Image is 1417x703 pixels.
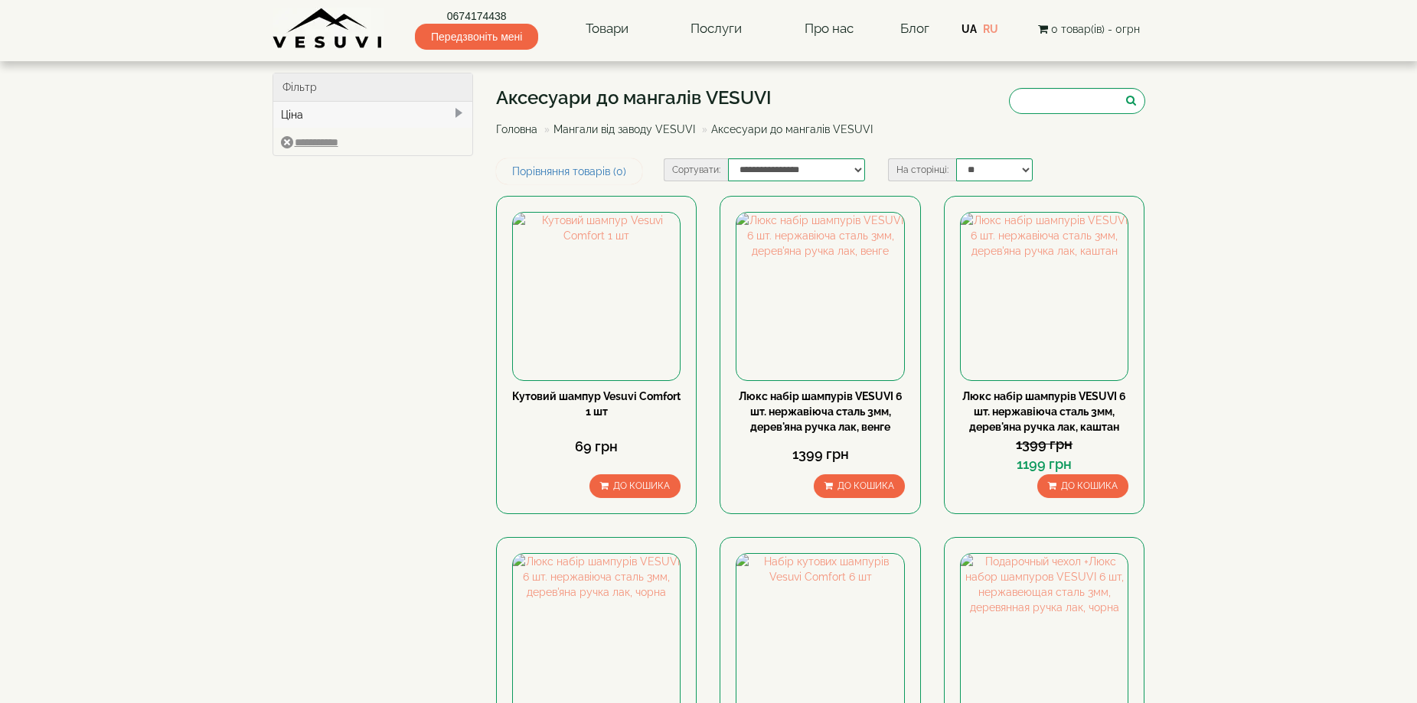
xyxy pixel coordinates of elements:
[736,213,903,379] img: Люкс набір шампурів VESUVI 6 шт. нержавіюча сталь 3мм, дерев'яна ручка лак, венге
[1037,474,1128,498] button: До кошика
[961,213,1128,379] img: Люкс набір шампурів VESUVI 6 шт. нержавіюча сталь 3мм, дерев'яна ручка лак, каштан
[960,434,1128,454] div: 1399 грн
[496,88,884,108] h1: Аксесуари до мангалів VESUVI
[496,158,642,184] a: Порівняння товарів (0)
[415,24,538,50] span: Передзвоніть мені
[273,102,473,128] div: Ціна
[698,122,873,137] li: Аксесуари до мангалів VESUVI
[983,23,998,35] a: RU
[589,474,681,498] button: До кошика
[900,21,929,36] a: Блог
[496,123,537,135] a: Головна
[962,23,977,35] a: UA
[613,480,670,491] span: До кошика
[1061,480,1118,491] span: До кошика
[553,123,695,135] a: Мангали від заводу VESUVI
[962,390,1126,433] a: Люкс набір шампурів VESUVI 6 шт. нержавіюча сталь 3мм, дерев'яна ручка лак, каштан
[512,390,681,418] a: Кутовий шампур Vesuvi Comfort 1 шт
[814,474,905,498] button: До кошика
[789,11,869,47] a: Про нас
[1051,23,1140,35] span: 0 товар(ів) - 0грн
[1033,21,1144,37] button: 0 товар(ів) - 0грн
[736,444,904,464] div: 1399 грн
[570,11,644,47] a: Товари
[415,8,538,24] a: 0674174438
[512,437,681,457] div: 69 грн
[675,11,757,47] a: Послуги
[960,454,1128,474] div: 1199 грн
[837,480,894,491] span: До кошика
[888,158,956,181] label: На сторінці:
[664,158,728,181] label: Сортувати:
[273,8,384,50] img: Завод VESUVI
[513,213,680,379] img: Кутовий шампур Vesuvi Comfort 1 шт
[273,73,473,102] div: Фільтр
[739,390,903,433] a: Люкс набір шампурів VESUVI 6 шт. нержавіюча сталь 3мм, дерев'яна ручка лак, венге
